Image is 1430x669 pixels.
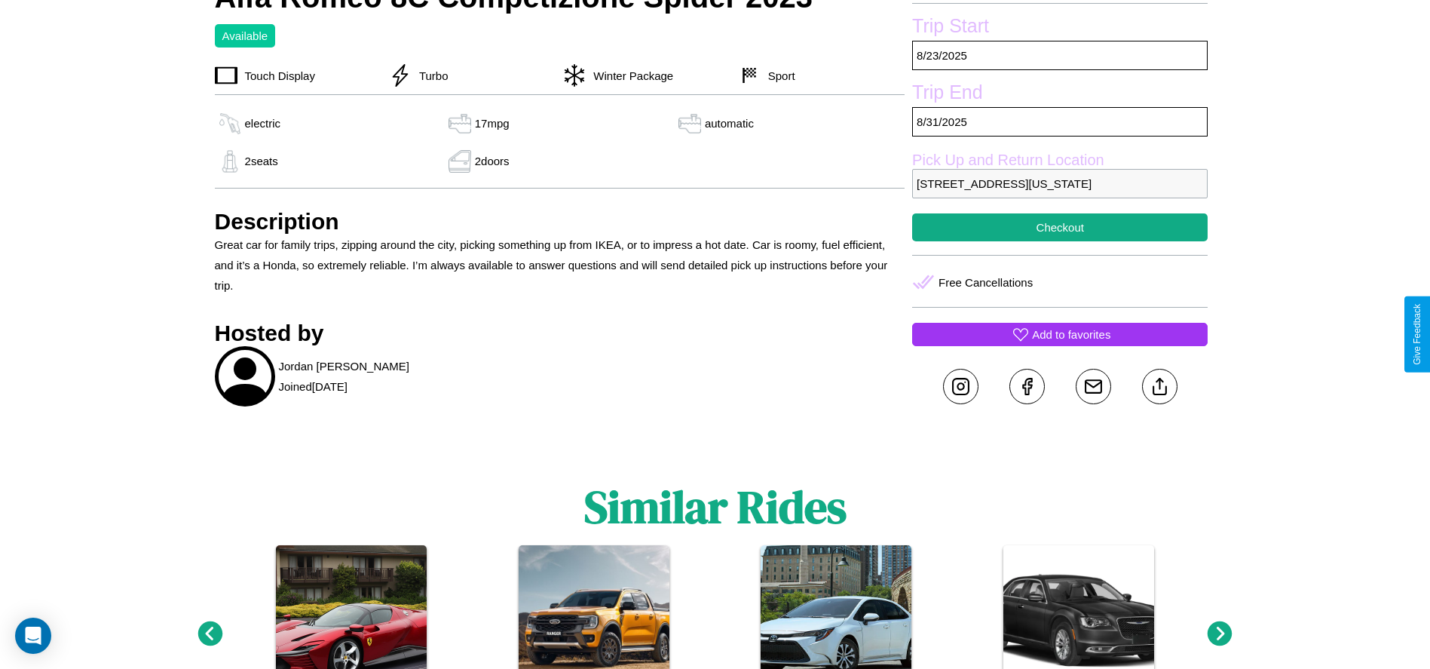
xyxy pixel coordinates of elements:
[912,323,1208,346] button: Add to favorites
[245,113,281,133] p: electric
[215,321,905,346] h3: Hosted by
[586,66,673,86] p: Winter Package
[412,66,449,86] p: Turbo
[445,150,475,173] img: gas
[215,209,905,235] h3: Description
[215,150,245,173] img: gas
[1412,304,1422,365] div: Give Feedback
[237,66,315,86] p: Touch Display
[445,112,475,135] img: gas
[245,151,278,171] p: 2 seats
[912,107,1208,137] p: 8 / 31 / 2025
[475,151,510,171] p: 2 doors
[15,618,51,654] div: Open Intercom Messenger
[1032,324,1110,345] p: Add to favorites
[675,112,705,135] img: gas
[215,235,905,296] p: Great car for family trips, zipping around the city, picking something up from IKEA, or to impres...
[912,41,1208,70] p: 8 / 23 / 2025
[475,113,510,133] p: 17 mpg
[279,356,409,376] p: Jordan [PERSON_NAME]
[912,15,1208,41] label: Trip Start
[279,376,348,397] p: Joined [DATE]
[912,169,1208,198] p: [STREET_ADDRESS][US_STATE]
[761,66,795,86] p: Sport
[939,272,1033,293] p: Free Cancellations
[584,476,847,538] h1: Similar Rides
[912,152,1208,169] label: Pick Up and Return Location
[705,113,754,133] p: automatic
[222,26,268,46] p: Available
[912,81,1208,107] label: Trip End
[912,213,1208,241] button: Checkout
[215,112,245,135] img: gas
